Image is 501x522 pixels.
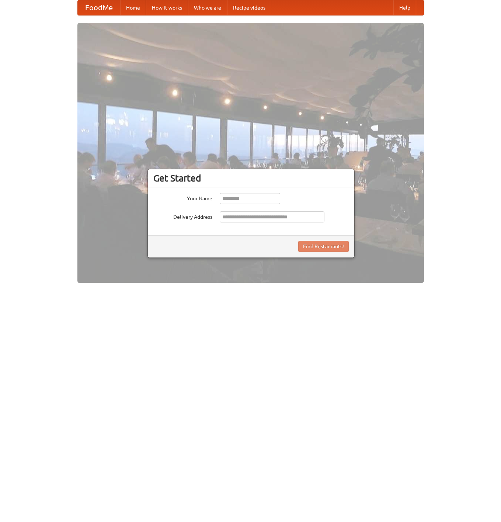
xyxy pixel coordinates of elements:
[153,211,212,221] label: Delivery Address
[120,0,146,15] a: Home
[188,0,227,15] a: Who we are
[153,193,212,202] label: Your Name
[393,0,416,15] a: Help
[78,0,120,15] a: FoodMe
[298,241,349,252] button: Find Restaurants!
[227,0,271,15] a: Recipe videos
[146,0,188,15] a: How it works
[153,173,349,184] h3: Get Started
